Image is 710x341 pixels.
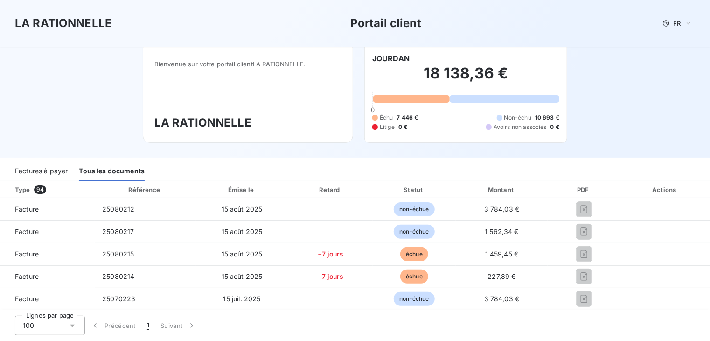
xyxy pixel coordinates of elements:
div: Actions [622,185,708,194]
span: 25070223 [102,295,135,303]
button: 1 [141,316,155,335]
span: 15 août 2025 [222,250,263,258]
span: Bienvenue sur votre portail client LA RATIONNELLE . [154,60,341,68]
span: Litige [380,123,395,131]
span: 10 693 € [535,114,559,122]
div: Type [9,185,93,194]
span: Facture [7,272,87,281]
span: 25080212 [102,205,134,213]
span: +7 jours [318,250,343,258]
span: 227,89 € [488,272,516,280]
span: 100 [23,321,34,330]
span: échue [400,247,428,261]
div: Tous les documents [79,162,145,181]
span: non-échue [394,225,434,239]
span: 25080214 [102,272,134,280]
span: +7 jours [318,272,343,280]
span: 15 juil. 2025 [223,295,261,303]
span: 3 784,03 € [484,295,520,303]
div: Retard [290,185,371,194]
span: 15 août 2025 [222,227,263,235]
div: Référence [128,186,160,193]
div: Factures à payer [15,162,68,181]
span: 0 [371,106,375,114]
span: 1 562,34 € [485,227,519,235]
span: Échu [380,114,393,122]
span: 15 août 2025 [222,272,263,280]
button: Suivant [155,316,202,335]
span: 7 446 € [397,114,418,122]
span: Facture [7,249,87,259]
div: Statut [375,185,454,194]
span: 0 € [550,123,559,131]
h3: LA RATIONNELLE [154,114,341,131]
span: Facture [7,294,87,304]
button: Précédent [85,316,141,335]
div: Montant [458,185,546,194]
h2: 18 138,36 € [372,64,559,92]
span: 1 459,45 € [485,250,519,258]
span: 25080217 [102,227,134,235]
span: 0 € [398,123,407,131]
span: FR [674,20,681,27]
h3: Portail client [350,15,421,32]
span: 15 août 2025 [222,205,263,213]
span: Facture [7,205,87,214]
span: 1 [147,321,149,330]
span: Non-échu [504,114,531,122]
span: 94 [34,185,46,194]
span: 3 784,03 € [484,205,520,213]
span: Avoirs non associés [494,123,547,131]
span: échue [400,270,428,284]
div: PDF [550,185,619,194]
h3: LA RATIONNELLE [15,15,112,32]
h6: JOURDAN [372,53,410,64]
span: non-échue [394,202,434,216]
span: Facture [7,227,87,236]
span: 25080215 [102,250,134,258]
span: non-échue [394,292,434,306]
div: Émise le [198,185,286,194]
